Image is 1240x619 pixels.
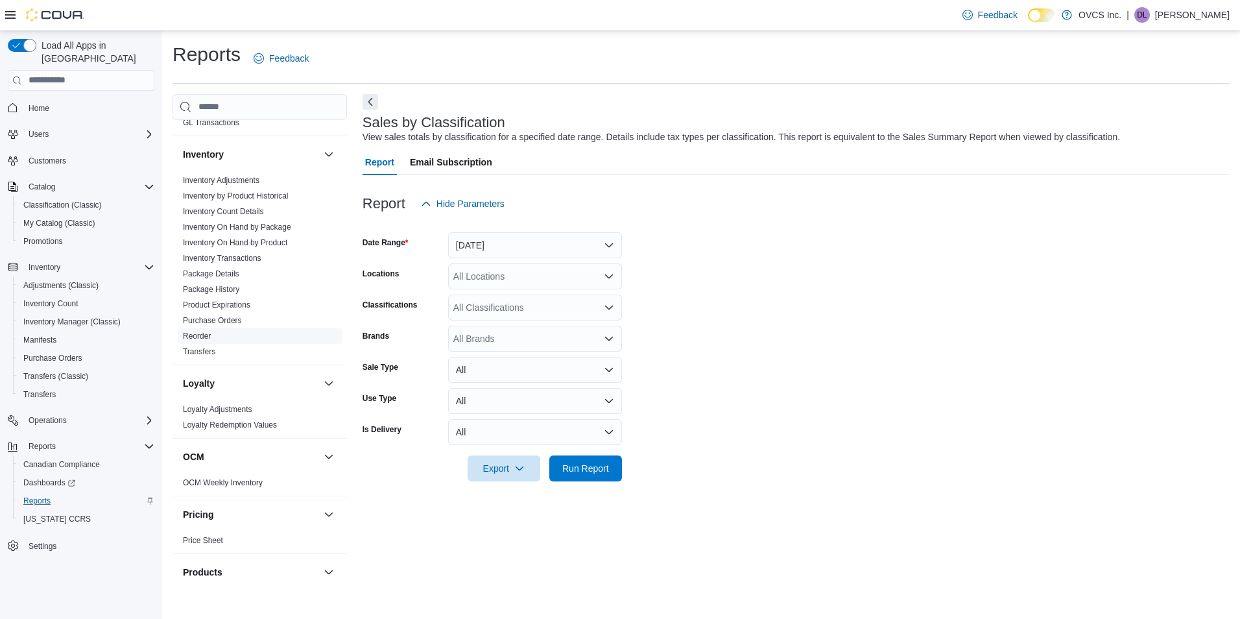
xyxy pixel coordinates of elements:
[183,404,252,415] span: Loyalty Adjustments
[18,278,154,293] span: Adjustments (Classic)
[1155,7,1230,23] p: [PERSON_NAME]
[410,149,492,175] span: Email Subscription
[18,475,154,491] span: Dashboards
[183,207,264,216] a: Inventory Count Details
[29,103,49,114] span: Home
[3,437,160,455] button: Reports
[13,214,160,232] button: My Catalog (Classic)
[23,179,154,195] span: Catalog
[183,347,215,356] a: Transfers
[18,493,56,509] a: Reports
[13,295,160,313] button: Inventory Count
[36,39,154,65] span: Load All Apps in [GEOGRAPHIC_DATA]
[363,424,401,435] label: Is Delivery
[18,369,154,384] span: Transfers (Classic)
[29,129,49,140] span: Users
[363,130,1120,144] div: View sales totals by classification for a specified date range. Details include tax types per cla...
[183,566,222,579] h3: Products
[18,369,93,384] a: Transfers (Classic)
[18,387,154,402] span: Transfers
[183,222,291,232] span: Inventory On Hand by Package
[18,350,88,366] a: Purchase Orders
[183,346,215,357] span: Transfers
[549,455,622,481] button: Run Report
[18,457,105,472] a: Canadian Compliance
[18,475,80,491] a: Dashboards
[183,191,289,201] span: Inventory by Product Historical
[23,478,75,488] span: Dashboards
[13,455,160,474] button: Canadian Compliance
[183,478,263,488] span: OCM Weekly Inventory
[604,271,614,282] button: Open list of options
[18,197,107,213] a: Classification (Classic)
[29,541,56,552] span: Settings
[23,496,51,506] span: Reports
[183,420,277,430] a: Loyalty Redemption Values
[13,276,160,295] button: Adjustments (Classic)
[23,127,154,142] span: Users
[18,493,154,509] span: Reports
[18,296,154,311] span: Inventory Count
[23,537,154,553] span: Settings
[321,507,337,522] button: Pricing
[23,413,154,428] span: Operations
[363,196,405,212] h3: Report
[18,332,154,348] span: Manifests
[23,179,60,195] button: Catalog
[13,349,160,367] button: Purchase Orders
[23,127,54,142] button: Users
[13,385,160,404] button: Transfers
[365,149,394,175] span: Report
[23,236,63,247] span: Promotions
[183,284,239,295] span: Package History
[448,232,622,258] button: [DATE]
[18,215,154,231] span: My Catalog (Classic)
[23,298,78,309] span: Inventory Count
[183,117,239,128] span: GL Transactions
[183,148,224,161] h3: Inventory
[3,258,160,276] button: Inventory
[363,115,505,130] h3: Sales by Classification
[23,389,56,400] span: Transfers
[13,367,160,385] button: Transfers (Classic)
[363,300,418,310] label: Classifications
[183,536,223,545] a: Price Sheet
[978,8,1018,21] span: Feedback
[18,314,126,330] a: Inventory Manager (Classic)
[183,315,242,326] span: Purchase Orders
[173,173,347,365] div: Inventory
[8,93,154,589] nav: Complex example
[321,376,337,391] button: Loyalty
[363,393,396,404] label: Use Type
[18,387,61,402] a: Transfers
[29,262,60,273] span: Inventory
[248,45,314,71] a: Feedback
[183,148,318,161] button: Inventory
[183,176,259,185] a: Inventory Adjustments
[23,200,102,210] span: Classification (Classic)
[436,197,505,210] span: Hide Parameters
[448,357,622,383] button: All
[23,260,154,275] span: Inventory
[183,238,287,247] a: Inventory On Hand by Product
[183,508,213,521] h3: Pricing
[18,457,154,472] span: Canadian Compliance
[183,223,291,232] a: Inventory On Hand by Package
[604,302,614,313] button: Open list of options
[604,334,614,344] button: Open list of options
[183,269,239,279] span: Package Details
[23,514,91,524] span: [US_STATE] CCRS
[29,182,55,192] span: Catalog
[18,296,84,311] a: Inventory Count
[23,353,82,363] span: Purchase Orders
[1134,7,1150,23] div: Donna Labelle
[3,151,160,170] button: Customers
[18,350,154,366] span: Purchase Orders
[173,475,347,496] div: OCM
[13,492,160,510] button: Reports
[173,402,347,438] div: Loyalty
[23,100,154,116] span: Home
[183,332,211,341] a: Reorder
[321,564,337,580] button: Products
